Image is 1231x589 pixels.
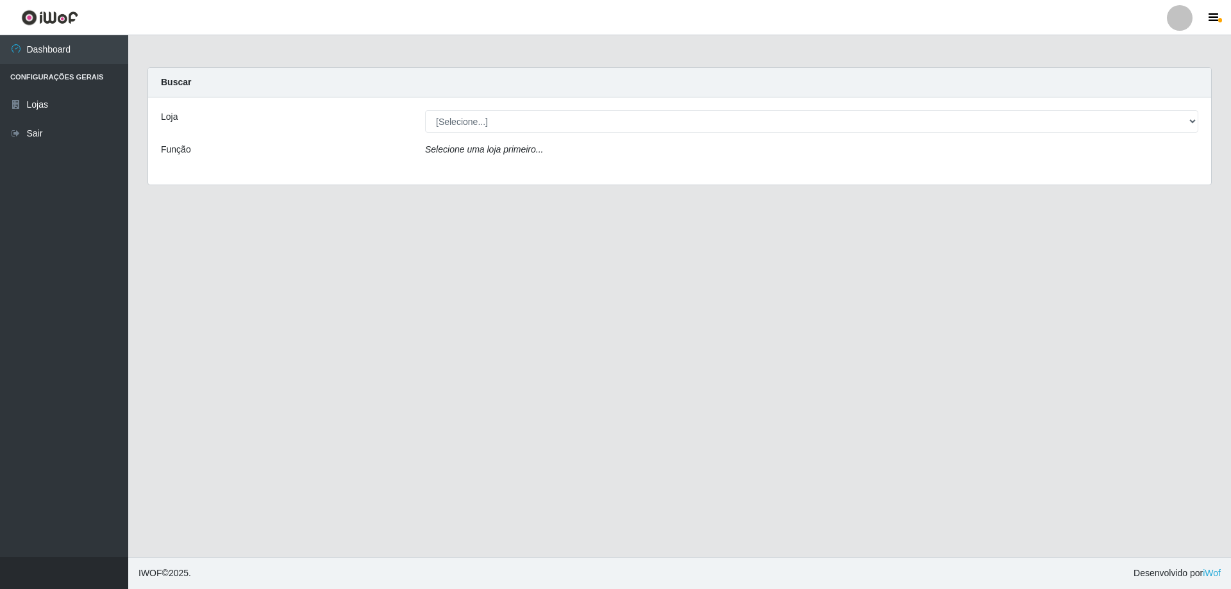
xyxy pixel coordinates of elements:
span: IWOF [138,568,162,578]
label: Loja [161,110,178,124]
label: Função [161,143,191,156]
span: Desenvolvido por [1134,567,1221,580]
i: Selecione uma loja primeiro... [425,144,543,154]
a: iWof [1203,568,1221,578]
strong: Buscar [161,77,191,87]
img: CoreUI Logo [21,10,78,26]
span: © 2025 . [138,567,191,580]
